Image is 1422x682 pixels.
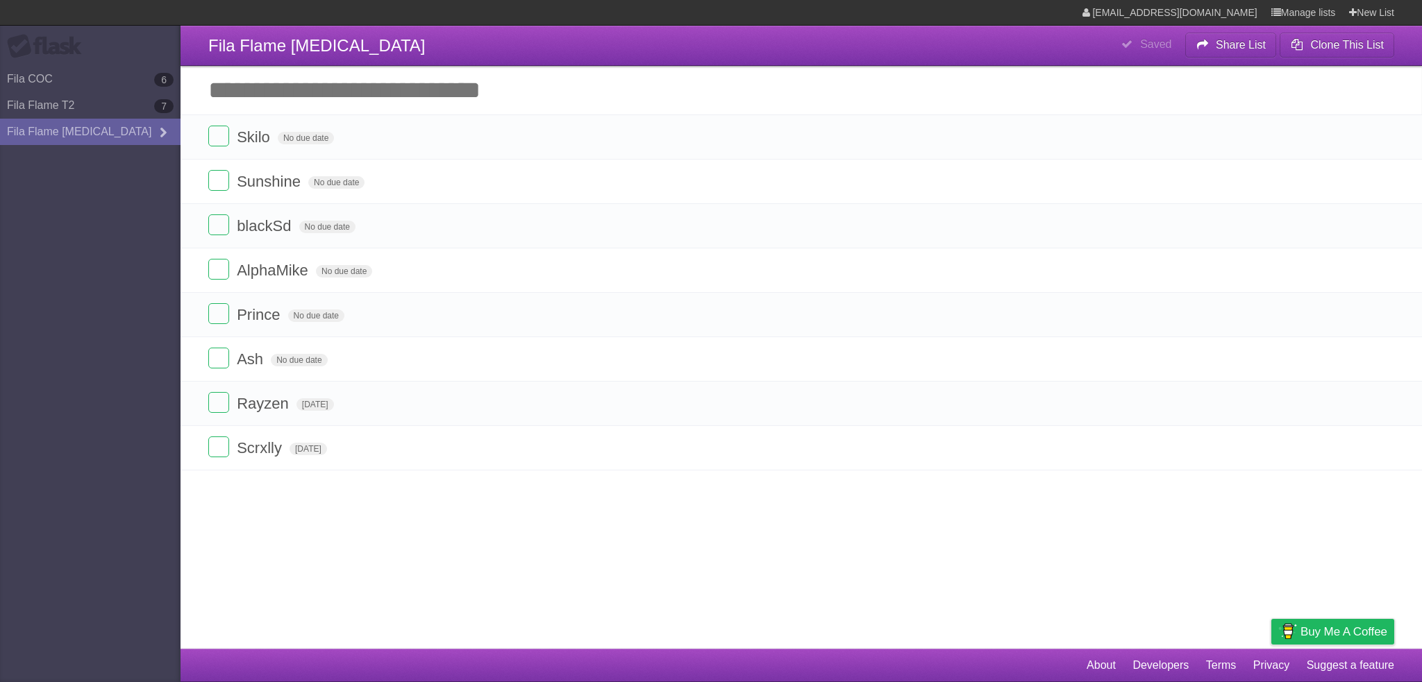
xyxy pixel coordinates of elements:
[154,73,174,87] b: 6
[1185,33,1277,58] button: Share List
[208,259,229,280] label: Done
[1310,392,1336,415] label: Star task
[208,214,229,235] label: Done
[288,309,344,322] span: No due date
[1216,39,1266,51] b: Share List
[1310,214,1336,237] label: Star task
[1280,33,1394,58] button: Clone This List
[1310,303,1336,326] label: Star task
[237,262,312,279] span: AlphaMike
[237,306,283,323] span: Prince
[237,350,267,368] span: Ash
[1310,259,1336,282] label: Star task
[7,34,90,59] div: Flask
[237,217,294,235] span: blackSd
[1087,652,1116,679] a: About
[1132,652,1189,679] a: Developers
[208,36,426,55] span: Fila Flame [MEDICAL_DATA]
[1278,620,1297,643] img: Buy me a coffee
[316,265,372,278] span: No due date
[1300,620,1387,644] span: Buy me a coffee
[208,392,229,413] label: Done
[208,126,229,146] label: Done
[308,176,365,189] span: No due date
[299,221,355,233] span: No due date
[1307,652,1394,679] a: Suggest a feature
[290,443,327,455] span: [DATE]
[237,173,304,190] span: Sunshine
[237,439,285,457] span: Scrxlly
[1310,348,1336,370] label: Star task
[1253,652,1289,679] a: Privacy
[208,303,229,324] label: Done
[296,398,334,411] span: [DATE]
[237,128,274,146] span: Skilo
[208,170,229,191] label: Done
[1310,170,1336,193] label: Star task
[1310,39,1384,51] b: Clone This List
[278,132,334,144] span: No due date
[1271,619,1394,645] a: Buy me a coffee
[1206,652,1237,679] a: Terms
[1310,126,1336,148] label: Star task
[271,354,327,366] span: No due date
[208,348,229,368] label: Done
[154,99,174,113] b: 7
[208,436,229,457] label: Done
[1310,436,1336,459] label: Star task
[237,395,292,412] span: Rayzen
[1140,38,1171,50] b: Saved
